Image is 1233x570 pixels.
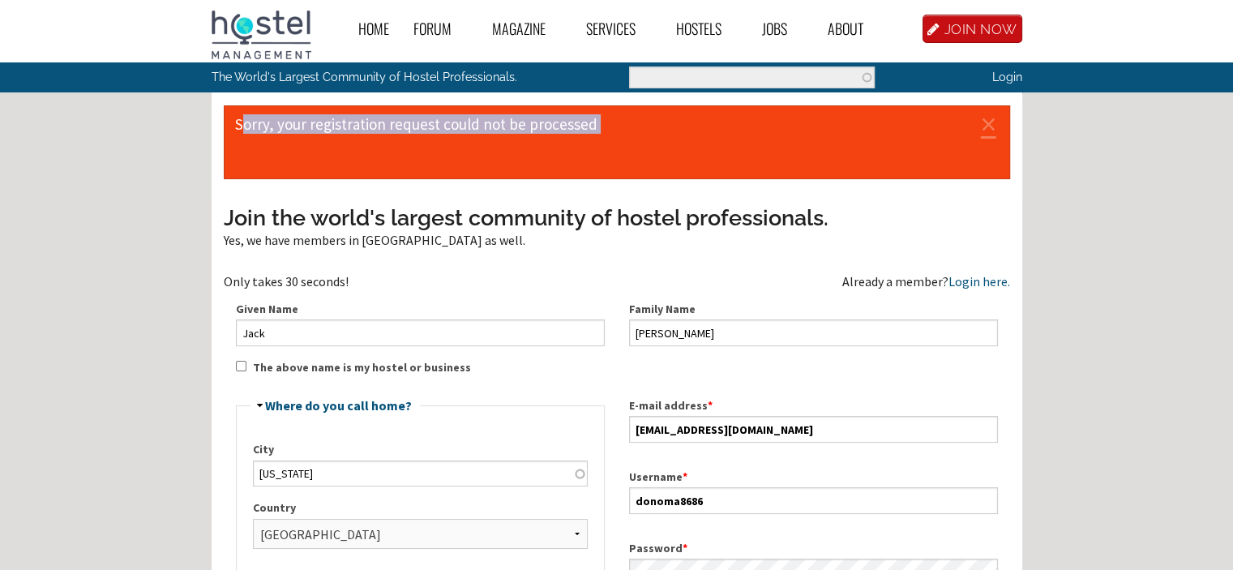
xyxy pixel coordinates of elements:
[842,275,1010,288] div: Already a member?
[253,499,588,516] label: Country
[224,234,1010,246] div: Yes, we have members in [GEOGRAPHIC_DATA] as well.
[683,541,687,555] span: This field is required.
[253,359,471,376] label: The above name is my hostel or business
[480,11,574,47] a: Magazine
[401,11,480,47] a: Forum
[923,15,1022,43] a: JOIN NOW
[265,397,412,414] a: Where do you call home?
[224,275,617,288] div: Only takes 30 seconds!
[664,11,750,47] a: Hostels
[629,469,998,486] label: Username
[948,273,1010,289] a: Login here.
[629,66,875,88] input: Enter the terms you wish to search for.
[224,105,1010,179] div: Sorry, your registration request could not be processed
[346,11,401,47] a: Home
[629,416,998,442] input: A valid e-mail address. All e-mails from the system will be sent to this address. The e-mail addr...
[253,441,588,458] label: City
[629,301,998,318] label: Family Name
[212,62,550,92] p: The World's Largest Community of Hostel Professionals.
[978,120,1000,127] a: ×
[574,11,664,47] a: Services
[991,70,1021,84] a: Login
[708,398,713,413] span: This field is required.
[212,11,311,59] img: Hostel Management Home
[750,11,816,47] a: Jobs
[683,469,687,484] span: This field is required.
[629,487,998,513] input: Spaces are allowed; punctuation is not allowed except for periods, hyphens, apostrophes, and unde...
[816,11,892,47] a: About
[629,397,998,414] label: E-mail address
[236,301,605,318] label: Given Name
[629,540,998,557] label: Password
[224,203,1010,234] h3: Join the world's largest community of hostel professionals.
